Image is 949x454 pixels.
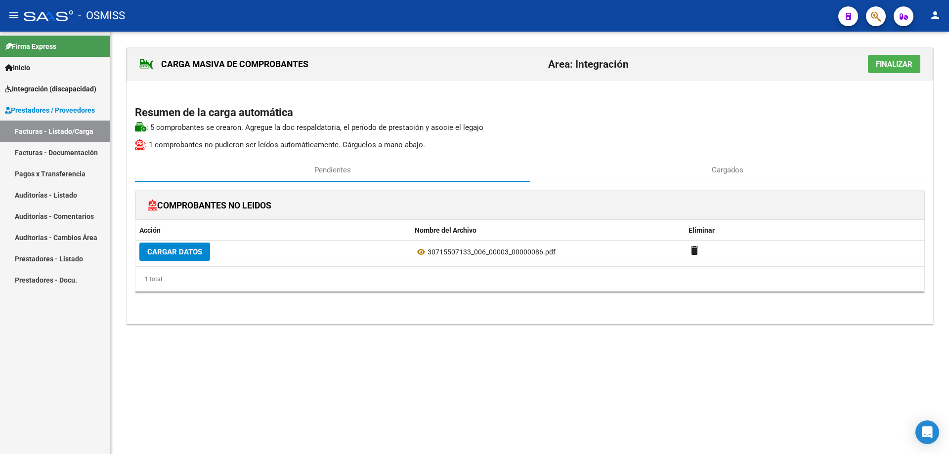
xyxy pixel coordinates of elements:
datatable-header-cell: Acción [135,220,411,241]
span: Pendientes [314,165,351,175]
span: Finalizar [876,60,912,69]
span: Inicio [5,62,30,73]
span: Integración (discapacidad) [5,83,96,94]
button: Finalizar [868,55,920,73]
span: Prestadores / Proveedores [5,105,95,116]
div: 1 total [135,267,924,291]
div: Open Intercom Messenger [915,420,939,444]
button: Cargar Datos [139,243,210,261]
h1: COMPROBANTES NO LEIDOS [148,198,271,213]
p: : 1 comprobantes no pudieron ser leídos automáticamente. Cárguelos a mano abajo. [135,139,925,150]
mat-icon: delete [689,245,700,256]
span: , el período de prestación y asocie el legajo [340,123,483,132]
h2: Resumen de la carga automática [135,103,925,122]
h2: Area: Integración [548,55,629,74]
span: 30715507133_006_00003_00000086.pdf [428,248,556,256]
mat-icon: menu [8,9,20,21]
span: Nombre del Archivo [415,226,476,234]
span: Eliminar [689,226,715,234]
span: Firma Express [5,41,56,52]
mat-icon: person [929,9,941,21]
datatable-header-cell: Eliminar [685,220,924,241]
h1: CARGA MASIVA DE COMPROBANTES [139,56,308,72]
span: Acción [139,226,161,234]
datatable-header-cell: Nombre del Archivo [411,220,685,241]
span: Cargar Datos [147,248,202,256]
p: : 5 comprobantes se crearon. Agregue la doc respaldatoria [135,122,925,133]
span: Cargados [712,165,743,175]
span: - OSMISS [78,5,125,27]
